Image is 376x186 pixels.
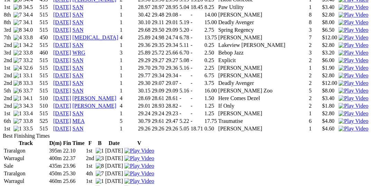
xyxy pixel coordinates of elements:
a: Watch Replay on Watchdog [339,57,368,63]
a: SAN [73,88,84,94]
td: 6.78 [179,34,189,41]
td: 1 [309,65,313,71]
td: 2 [309,72,313,79]
td: 5.08 [179,57,189,64]
a: Watch Replay on Watchdog [339,118,368,124]
img: Play Video [339,126,368,132]
td: 5.11 [179,42,189,49]
td: 30.10 [138,19,151,26]
td: 7th [3,34,12,41]
td: - [190,95,204,102]
td: 33.8 [23,118,39,125]
img: Play Video [339,50,368,56]
td: 30.15 [138,87,151,94]
td: 525 [39,118,53,125]
a: Watch Replay on Watchdog [339,103,368,109]
a: Watch Replay on Watchdog [339,42,368,48]
td: 515 [39,42,53,49]
td: Spring Regency [218,27,308,33]
td: 515 [39,80,53,87]
td: 14.00 [204,11,217,18]
td: 29.07 [151,80,164,87]
td: 29.01 [165,19,178,26]
td: 1 [120,87,137,94]
td: 4 [120,102,137,109]
img: Play Video [339,42,368,48]
td: 1st [3,4,12,11]
td: 33.1 [23,72,39,79]
a: [DATE] [53,65,71,71]
a: [DATE] [53,19,71,25]
td: 1.25 [204,102,217,109]
td: 25.66 [165,49,178,56]
td: 29.09 [165,27,178,33]
td: Here Comes Dezel [218,95,308,102]
td: 2 [309,42,313,49]
img: Play Video [339,118,368,124]
a: [DATE] [53,35,71,40]
td: 24.74 [165,34,178,41]
td: - [179,11,189,18]
img: Play Video [339,103,368,109]
a: Watch Replay on Watchdog [339,88,368,94]
td: 29.70 [151,65,164,71]
img: 7 [13,57,22,63]
td: 28.93 [151,102,164,109]
td: 29.34 [151,72,164,79]
td: 2.25 [204,65,217,71]
td: 34.0 [23,27,39,33]
td: 34.4 [23,11,39,18]
td: 25.89 [138,49,151,56]
td: - [190,49,204,56]
td: 1st [3,110,12,117]
td: 28.97 [138,4,151,11]
td: 1st [3,65,12,71]
a: [DATE] [53,110,71,116]
td: - [190,110,204,117]
td: Bebop Jazz [218,49,308,56]
a: SAN [73,27,84,33]
td: 29.36 [165,65,178,71]
td: 515 [39,27,53,33]
a: Watch Replay on Watchdog [339,12,368,18]
td: 2 [309,102,313,109]
a: [DATE] [53,118,71,124]
td: 32.6 [23,65,39,71]
td: 2.50 [204,49,217,56]
td: 33.7 [23,87,39,94]
img: 1 [13,110,22,117]
img: Play Video [339,95,368,101]
td: $3.40 [322,95,338,102]
td: 5.16 [179,87,189,94]
td: [PERSON_NAME] [218,11,308,18]
td: 3rd [3,27,12,33]
img: Play Video [339,35,368,41]
td: 1.50 [204,95,217,102]
a: Watch Replay on Watchdog [124,148,154,154]
td: 515 [39,4,53,11]
td: 25.89 [138,34,151,41]
a: Watch Replay on Watchdog [339,27,368,33]
td: 460 [39,49,53,56]
td: 3rd [3,49,12,56]
img: 4 [13,65,22,71]
td: 29.09 [165,87,178,94]
td: 34.1 [23,95,39,102]
td: 29.35 [151,42,164,49]
td: - [190,27,204,33]
td: - [179,72,189,79]
a: Watch Replay on Watchdog [124,155,154,161]
td: - [190,80,204,87]
td: - [179,102,189,109]
a: Watch Replay on Watchdog [339,4,368,10]
a: [DATE] [53,42,71,48]
img: Play Video [339,72,368,79]
td: - [179,110,189,117]
td: $3.20 [322,49,338,56]
a: SAN [73,4,84,10]
td: 6.75 [204,72,217,79]
td: Deadly Avenger [218,80,308,87]
td: 29.11 [151,19,164,26]
td: [PERSON_NAME] Zoo [218,87,308,94]
td: 0.25 [204,57,217,64]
